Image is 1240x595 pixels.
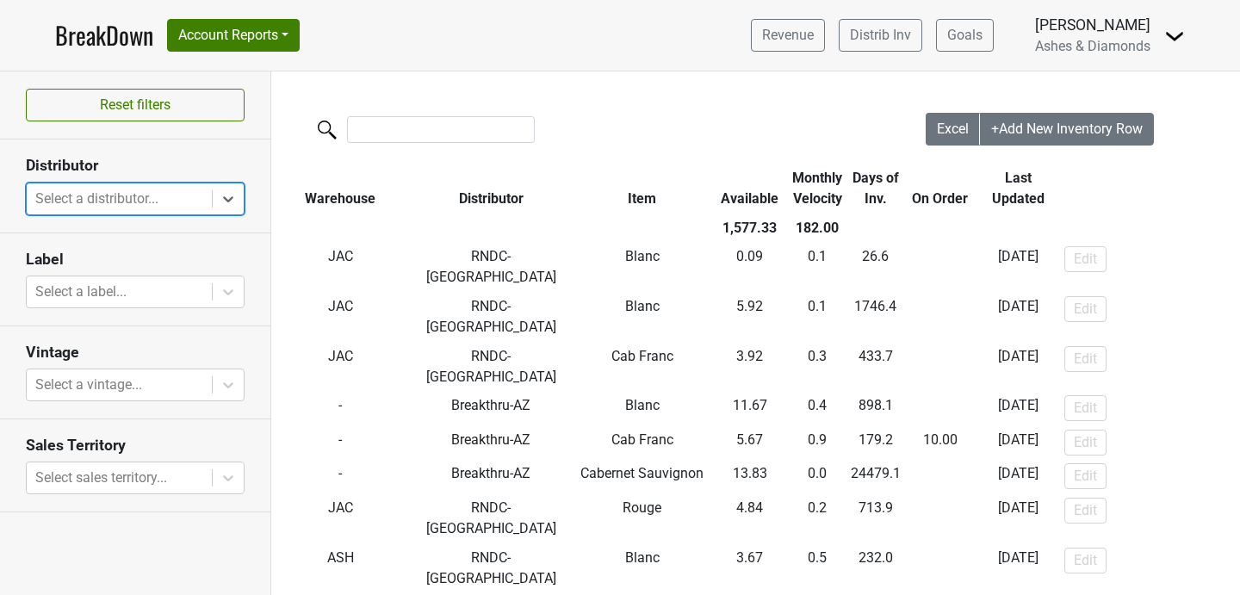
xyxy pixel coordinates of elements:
td: RNDC-[GEOGRAPHIC_DATA] [410,493,573,543]
td: - [271,391,410,425]
h3: Vintage [26,344,245,362]
th: On Order: activate to sort column ascending [905,164,976,214]
td: - [905,292,976,342]
button: Excel [926,113,981,146]
td: RNDC-[GEOGRAPHIC_DATA] [410,342,573,392]
th: 1,577.33 [711,214,789,243]
td: ASH [271,543,410,593]
td: 4.84 [711,493,789,543]
td: Breakthru-AZ [410,425,573,460]
img: Dropdown Menu [1164,26,1185,46]
button: Edit [1064,346,1107,372]
th: Available: activate to sort column ascending [711,164,789,214]
button: Edit [1064,296,1107,322]
button: Reset filters [26,89,245,121]
td: [DATE] [976,243,1061,293]
a: Distrib Inv [839,19,922,52]
h3: Sales Territory [26,437,245,455]
td: [DATE] [976,425,1061,460]
td: - [271,460,410,494]
td: - [905,425,976,460]
button: Edit [1064,463,1107,489]
span: Ashes & Diamonds [1035,38,1150,54]
span: Blanc [625,397,660,413]
td: 0.9 [789,425,847,460]
span: Rouge [623,499,661,516]
td: Breakthru-AZ [410,391,573,425]
td: 5.67 [711,425,789,460]
td: 0.3 [789,342,847,392]
h3: Label [26,251,245,269]
td: 0.1 [789,292,847,342]
td: RNDC-[GEOGRAPHIC_DATA] [410,292,573,342]
td: 0.2 [789,493,847,543]
span: Excel [937,121,969,137]
th: 182.00 [789,214,847,243]
th: Last Updated: activate to sort column ascending [976,164,1061,214]
td: 3.92 [711,342,789,392]
span: Blanc [625,248,660,264]
td: 24479.1 [846,460,905,494]
td: - [905,460,976,494]
th: &nbsp;: activate to sort column ascending [1060,164,1228,214]
td: - [905,243,976,293]
td: [DATE] [976,342,1061,392]
h3: Distributor [26,157,245,175]
td: 11.67 [711,391,789,425]
td: 0.4 [789,391,847,425]
th: Distributor: activate to sort column ascending [410,164,573,214]
td: JAC [271,292,410,342]
button: Edit [1064,430,1107,456]
td: [DATE] [976,493,1061,543]
td: [DATE] [976,391,1061,425]
td: RNDC-[GEOGRAPHIC_DATA] [410,543,573,593]
td: 232.0 [846,543,905,593]
a: Goals [936,19,994,52]
button: Edit [1064,548,1107,573]
span: +Add New Inventory Row [991,121,1143,137]
td: 898.1 [846,391,905,425]
td: [DATE] [976,292,1061,342]
span: Cab Franc [611,431,673,448]
th: Item: activate to sort column ascending [573,164,711,214]
span: Cabernet Sauvignon [580,465,704,481]
a: BreakDown [55,17,153,53]
td: 13.83 [711,460,789,494]
td: - [905,543,976,593]
td: 1746.4 [846,292,905,342]
td: 3.67 [711,543,789,593]
td: [DATE] [976,543,1061,593]
div: [PERSON_NAME] [1035,14,1150,36]
td: - [905,493,976,543]
td: 179.2 [846,425,905,460]
td: 0.5 [789,543,847,593]
td: - [905,342,976,392]
button: Account Reports [167,19,300,52]
button: Edit [1064,395,1107,421]
td: JAC [271,493,410,543]
span: Cab Franc [611,348,673,364]
td: JAC [271,342,410,392]
span: Blanc [625,298,660,314]
td: 0.1 [789,243,847,293]
td: - [271,425,410,460]
button: Edit [1064,498,1107,524]
th: Warehouse: activate to sort column ascending [271,164,410,214]
th: Monthly Velocity: activate to sort column ascending [789,164,847,214]
td: [DATE] [976,460,1061,494]
td: - [905,391,976,425]
td: 0.0 [789,460,847,494]
button: +Add New Inventory Row [980,113,1154,146]
td: 433.7 [846,342,905,392]
a: Revenue [751,19,825,52]
th: Days of Inv.: activate to sort column ascending [846,164,905,214]
button: Edit [1064,246,1107,272]
td: 0.09 [711,243,789,293]
td: Breakthru-AZ [410,460,573,494]
td: 5.92 [711,292,789,342]
span: Blanc [625,549,660,566]
td: JAC [271,243,410,293]
td: 26.6 [846,243,905,293]
td: RNDC-[GEOGRAPHIC_DATA] [410,243,573,293]
td: 713.9 [846,493,905,543]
